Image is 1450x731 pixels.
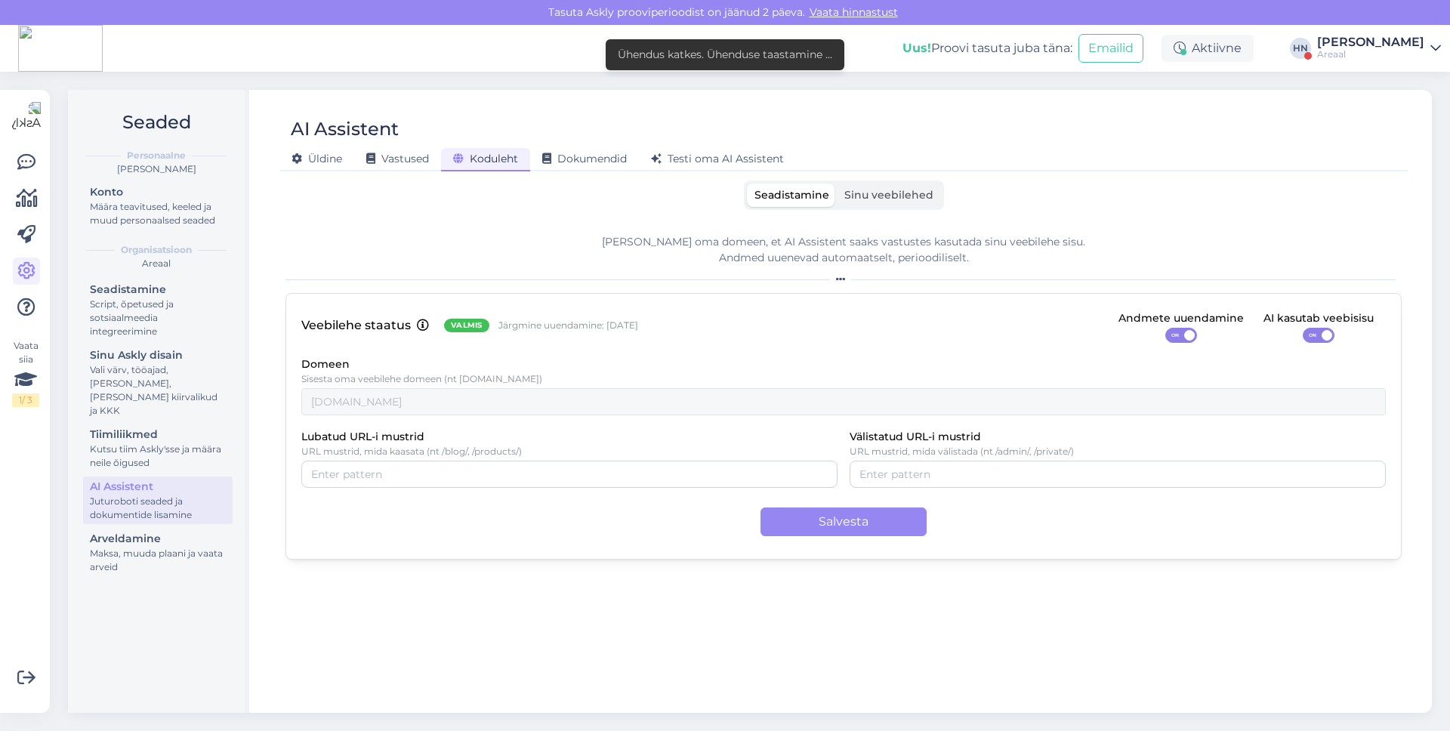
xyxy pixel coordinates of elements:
[301,374,1386,384] p: Sisesta oma veebilehe domeen (nt [DOMAIN_NAME])
[1166,328,1184,342] span: ON
[80,257,233,270] div: Areaal
[311,466,828,483] input: Enter pattern
[12,102,41,131] img: Askly Logo
[90,479,226,495] div: AI Assistent
[80,162,233,176] div: [PERSON_NAME]
[850,429,981,446] label: Välistatud URL-i mustrid
[90,547,226,574] div: Maksa, muuda plaani ja vaata arveid
[844,188,933,202] span: Sinu veebilehed
[542,152,627,165] span: Dokumendid
[1078,34,1143,63] button: Emailid
[301,388,1386,415] input: example.com
[301,356,350,373] label: Domeen
[301,429,424,446] label: Lubatud URL-i mustrid
[80,108,233,137] h2: Seaded
[90,363,226,418] div: Vali värv, tööajad, [PERSON_NAME], [PERSON_NAME] kiirvalikud ja KKK
[618,47,832,63] div: Ühendus katkes. Ühenduse taastamine ...
[850,446,1386,457] p: URL mustrid, mida välistada (nt /admin/, /private/)
[805,5,902,19] a: Vaata hinnastust
[902,41,931,55] b: Uus!
[902,39,1072,57] div: Proovi tasuta juba täna:
[90,200,226,227] div: Määra teavitused, keeled ja muud personaalsed seaded
[1118,310,1244,327] div: Andmete uuendamine
[12,393,39,407] div: 1 / 3
[651,152,784,165] span: Testi oma AI Assistent
[90,427,226,443] div: Tiimiliikmed
[301,446,838,457] p: URL mustrid, mida kaasata (nt /blog/, /products/)
[83,424,233,472] a: TiimiliikmedKutsu tiim Askly'sse ja määra neile õigused
[1317,48,1424,60] div: Areaal
[1290,38,1311,59] div: HN
[121,243,192,257] b: Organisatsioon
[301,316,411,335] p: Veebilehe staatus
[453,152,518,165] span: Koduleht
[760,507,927,536] button: Salvesta
[83,477,233,524] a: AI AssistentJuturoboti seaded ja dokumentide lisamine
[1317,36,1441,60] a: [PERSON_NAME]Areaal
[366,152,429,165] span: Vastused
[1162,35,1254,62] div: Aktiivne
[90,298,226,338] div: Script, õpetused ja sotsiaalmeedia integreerimine
[754,188,829,202] span: Seadistamine
[498,319,638,332] p: Järgmine uuendamine: [DATE]
[12,339,39,407] div: Vaata siia
[285,234,1402,266] div: [PERSON_NAME] oma domeen, et AI Assistent saaks vastustes kasutada sinu veebilehe sisu. Andmed uu...
[292,152,342,165] span: Üldine
[90,495,226,522] div: Juturoboti seaded ja dokumentide lisamine
[1263,310,1374,327] div: AI kasutab veebisisu
[90,184,226,200] div: Konto
[1317,36,1424,48] div: [PERSON_NAME]
[291,115,399,143] div: AI Assistent
[451,319,483,332] span: Valmis
[127,149,186,162] b: Personaalne
[859,466,1376,483] input: Enter pattern
[90,347,226,363] div: Sinu Askly disain
[83,279,233,341] a: SeadistamineScript, õpetused ja sotsiaalmeedia integreerimine
[90,531,226,547] div: Arveldamine
[90,282,226,298] div: Seadistamine
[83,182,233,230] a: KontoMäära teavitused, keeled ja muud personaalsed seaded
[83,345,233,420] a: Sinu Askly disainVali värv, tööajad, [PERSON_NAME], [PERSON_NAME] kiirvalikud ja KKK
[83,529,233,576] a: ArveldamineMaksa, muuda plaani ja vaata arveid
[90,443,226,470] div: Kutsu tiim Askly'sse ja määra neile õigused
[1303,328,1322,342] span: ON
